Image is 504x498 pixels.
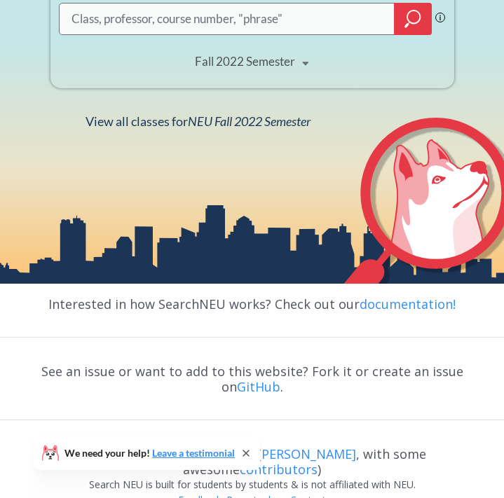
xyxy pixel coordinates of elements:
[394,3,432,35] div: magnifying glass
[240,461,318,478] a: contributors
[86,113,311,129] span: View all classes for
[404,9,421,29] svg: magnifying glass
[237,378,280,395] a: GitHub
[257,445,356,462] a: [PERSON_NAME]
[188,113,311,129] span: NEU Fall 2022 Semester
[360,296,456,312] a: documentation!
[195,54,295,69] div: Fall 2022 Semester
[70,5,385,33] input: Class, professor, course number, "phrase"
